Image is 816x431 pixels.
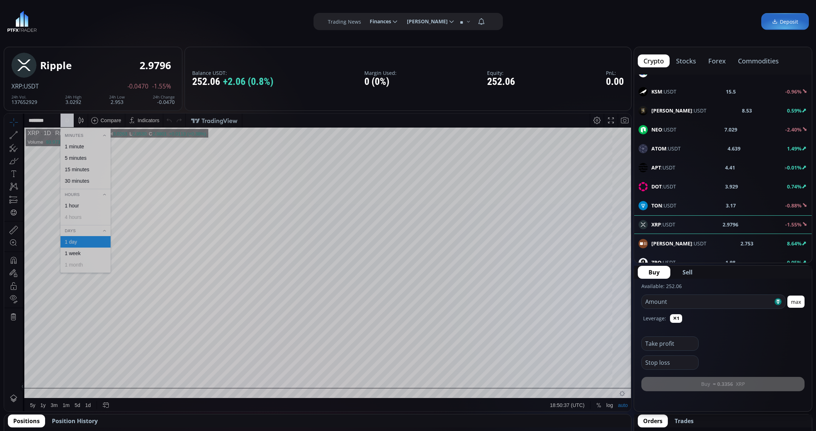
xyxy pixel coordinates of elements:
div: D [61,4,64,10]
b: KSM [651,88,662,95]
div: 5d [71,289,76,294]
label: Margin Used: [364,70,397,76]
button: stocks [670,54,702,67]
div: 137652929 [11,95,37,105]
div: 1 day [60,125,73,131]
div: 15 minutes [60,53,85,59]
div: Go to [96,285,107,298]
div: H [105,18,109,23]
span: Trades [675,417,694,425]
b: [PERSON_NAME] [651,240,692,247]
div: 24h Vol. [11,95,37,99]
div: 24h High [65,95,82,99]
b: NEO [651,126,662,133]
span: :USDT [651,126,676,133]
label: Trading News [328,18,361,25]
b: 0.01% [787,164,802,171]
span: [PERSON_NAME] [402,14,448,29]
span: :USDT [651,88,676,95]
span: Deposit [772,18,798,25]
div: XRP [23,16,35,23]
div: 2.9796 [140,60,171,71]
span: Position History [52,417,98,425]
span: +2.06 (0.8%) [223,76,273,87]
div: 0.00 [606,76,624,87]
div: 1 hour [60,89,75,95]
b: 0.59% [787,107,802,114]
div: 252.06 [192,76,273,87]
span: -1.55% [152,83,171,90]
button: crypto [638,54,670,67]
button: Position History [47,415,103,427]
div: 0 (0%) [364,76,397,87]
b: 7.029 [724,126,737,133]
div: -0.0470 [153,95,175,105]
label: PnL: [606,70,624,76]
div: log [602,289,609,294]
div:  [6,96,12,102]
span: 18:50:37 (UTC) [546,289,580,294]
div: 1m [58,289,65,294]
b: -0.05% [785,259,802,266]
button: 18:50:37 (UTC) [543,285,583,298]
span: :USDT [22,82,39,90]
div: Days [56,113,106,121]
b: 1.98 [725,259,735,266]
div: Toggle Auto Scale [611,285,626,298]
label: Available: 252.06 [641,283,682,289]
div: 1D [35,16,47,23]
span: > [785,165,787,171]
button: max [787,296,805,308]
b: 4.639 [728,145,740,152]
div: 252.06 [487,76,515,87]
button: Trades [669,415,699,427]
div: 93.973M [42,26,60,31]
div: C [145,18,148,23]
div: 5 minutes [60,42,82,47]
div: Ripple [47,16,67,23]
span: Sell [683,268,693,277]
div: auto [614,289,623,294]
b: -0.88% [785,202,802,209]
span: :USDT [651,164,675,171]
span: -0.0470 [127,83,149,90]
b: ATOM [651,145,666,152]
span: Orders [643,417,662,425]
span: :USDT [651,202,676,209]
button: forex [703,54,732,67]
button: Buy [638,266,670,279]
b: 15.5 [726,88,736,95]
div: 1 week [60,137,76,143]
span: XRP [11,82,22,90]
div: 30 minutes [60,64,85,70]
b: 8.53 [742,107,752,114]
button: Positions [8,415,45,427]
div: 2.9530 [128,18,142,23]
label: Balance USDT: [192,70,273,76]
div: 3.0263 [109,18,123,23]
button: commodities [732,54,785,67]
div: Minutes [56,18,106,26]
span: :USDT [651,183,676,190]
div: 1d [81,289,87,294]
b: DOT [651,183,662,190]
b: 3.929 [725,183,738,190]
b: -2.40% [785,126,802,133]
div: 2.953 [109,95,125,105]
div: 24h Low [109,95,125,99]
span: Finances [365,14,391,29]
div: +0.0113 (+0.38%) [165,18,202,23]
b: 8.64% [787,240,802,247]
div: Compare [96,4,117,10]
div: L [125,18,128,23]
b: 1.49% [787,145,802,152]
div: 1y [36,289,42,294]
a: Deposit [761,13,809,30]
div: 1 month [60,148,79,154]
div: 24h Change [153,95,175,99]
span: :USDT [651,145,681,152]
button: ✕1 [670,314,682,323]
button: Orders [638,415,668,427]
b: ZRO [651,259,661,266]
b: 4.41 [725,164,735,171]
